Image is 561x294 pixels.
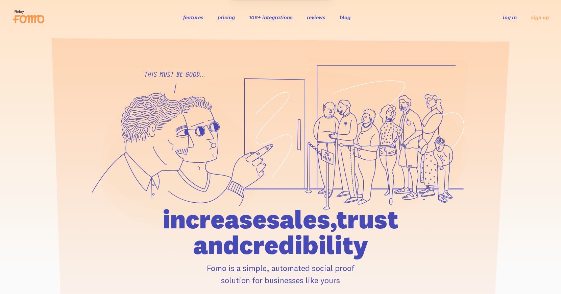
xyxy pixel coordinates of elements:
a: 106+ integrations [249,14,293,21]
a: sign up [531,14,549,21]
h1: increase sales, trust and credibility [124,206,437,258]
a: pricing [218,14,235,21]
a: reviews [307,14,325,21]
p: Fomo is a simple, automated social proof solution for businesses like yours [124,262,437,286]
a: log in [503,14,517,21]
a: features [183,14,203,21]
a: blog [340,14,350,21]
